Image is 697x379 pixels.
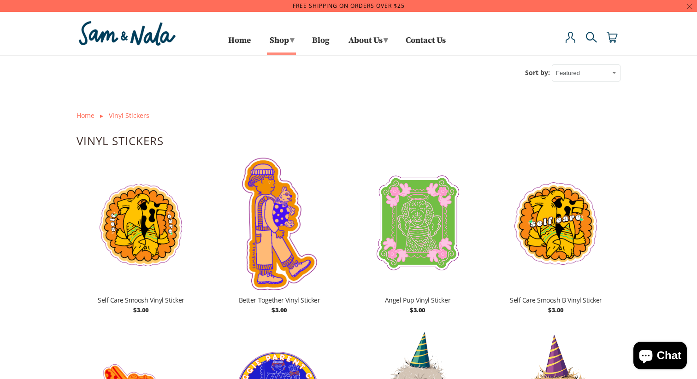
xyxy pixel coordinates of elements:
[631,342,690,372] inbox-online-store-chat: Shopify online store chat
[345,32,390,52] a: About Us▾
[133,306,149,314] span: $3.00
[95,156,187,294] img: Self Care Smoosh Vinyl Sticker
[512,156,600,294] img: Self Care Smoosh B Vinyl Sticker
[375,156,461,294] img: Angel Pup Vinyl Sticker
[565,32,576,52] a: My Account
[100,115,103,118] img: or.png
[239,295,320,305] span: Better Together Vinyl Sticker
[586,32,597,43] img: search-icon
[215,156,344,317] a: Better Together Vinyl Sticker Better Together Vinyl Sticker $3.00
[410,306,425,314] span: $3.00
[565,32,576,43] img: user-icon
[525,68,550,77] label: Sort by:
[272,306,287,314] span: $3.00
[266,32,296,52] a: Shop▾
[77,156,206,317] a: Self Care Smoosh Vinyl Sticker Self Care Smoosh Vinyl Sticker $3.00
[385,295,450,305] span: Angel Pup Vinyl Sticker
[491,156,620,317] a: Self Care Smoosh B Vinyl Sticker Self Care Smoosh B Vinyl Sticker $3.00
[77,19,178,48] img: Sam & Nala
[293,2,405,10] a: Free Shipping on orders over $25
[98,295,184,305] span: Self Care Smoosh Vinyl Sticker
[234,156,325,294] img: Better Together Vinyl Sticker
[312,37,330,52] a: Blog
[77,131,620,149] h1: Vinyl Stickers
[353,156,482,317] a: Angel Pup Vinyl Sticker Angel Pup Vinyl Sticker $3.00
[384,35,388,46] span: ▾
[77,111,95,120] a: Home
[586,32,597,52] a: Search
[109,111,149,120] a: Vinyl Stickers
[290,35,294,46] span: ▾
[228,37,251,52] a: Home
[510,295,602,305] span: Self Care Smoosh B Vinyl Sticker
[607,32,618,43] img: cart-icon
[548,306,564,314] span: $3.00
[406,37,446,52] a: Contact Us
